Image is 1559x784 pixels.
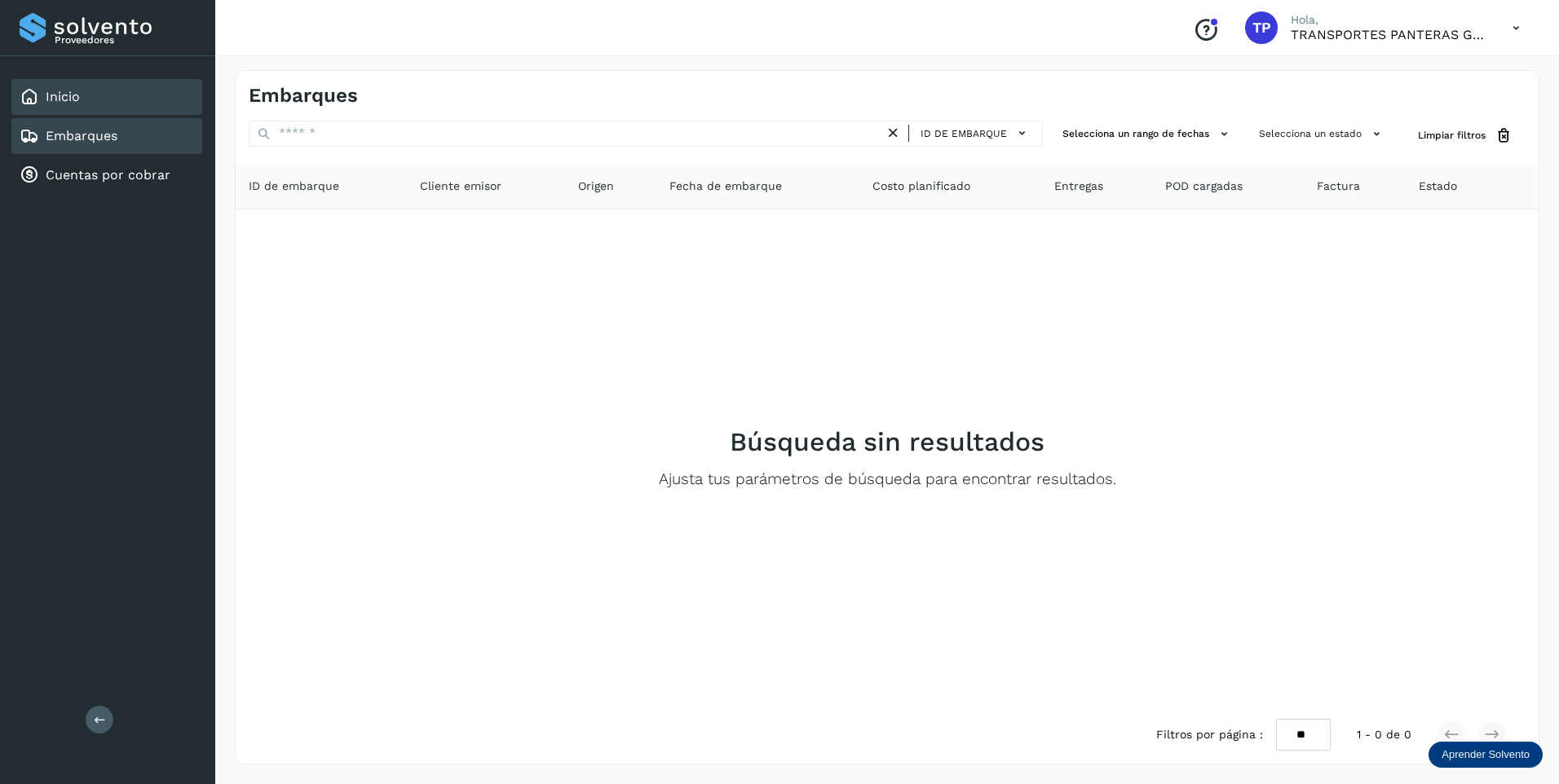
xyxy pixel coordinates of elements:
[249,84,358,108] h4: Embarques
[578,178,614,195] span: Origen
[1291,13,1486,27] p: Hola,
[1165,178,1243,195] span: POD cargadas
[916,121,1036,145] button: ID de embarque
[249,178,339,195] span: ID de embarque
[1056,121,1239,148] button: Selecciona un rango de fechas
[1054,178,1103,195] span: Entregas
[921,126,1007,141] span: ID de embarque
[46,89,80,104] a: Inicio
[55,34,196,46] p: Proveedores
[46,128,117,143] a: Embarques
[1156,726,1263,743] span: Filtros por página :
[730,426,1044,457] h2: Búsqueda sin resultados
[669,178,782,195] span: Fecha de embarque
[1291,27,1486,42] p: TRANSPORTES PANTERAS GAPO S.A. DE C.V.
[1317,178,1360,195] span: Factura
[1405,121,1526,151] button: Limpiar filtros
[872,178,970,195] span: Costo planificado
[11,79,202,115] div: Inicio
[1252,121,1392,148] button: Selecciona un estado
[1418,128,1486,143] span: Limpiar filtros
[420,178,501,195] span: Cliente emisor
[46,167,170,183] a: Cuentas por cobrar
[1419,178,1457,195] span: Estado
[1357,726,1411,743] span: 1 - 0 de 0
[659,470,1116,489] p: Ajusta tus parámetros de búsqueda para encontrar resultados.
[1429,742,1543,768] div: Aprender Solvento
[11,118,202,154] div: Embarques
[1442,748,1530,761] p: Aprender Solvento
[11,157,202,193] div: Cuentas por cobrar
